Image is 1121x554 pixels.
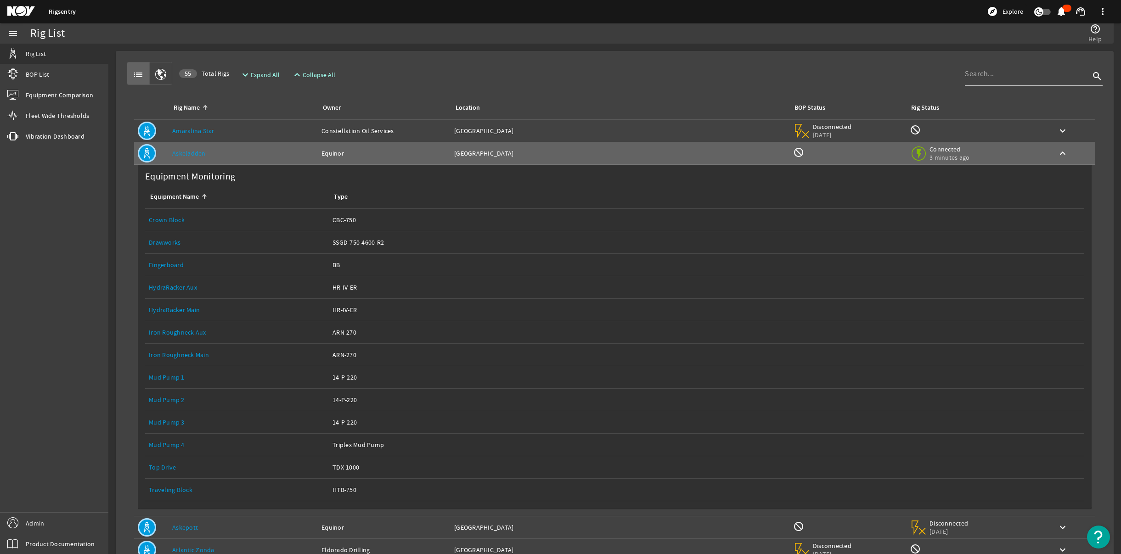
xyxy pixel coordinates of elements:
a: Traveling Block [149,479,325,501]
a: Mud Pump 2 [149,389,325,411]
div: [GEOGRAPHIC_DATA] [454,126,786,135]
a: Drawworks [149,238,180,246]
a: CBC-750 [332,209,1081,231]
span: [DATE] [929,527,969,536]
a: Mud Pump 3 [149,418,185,426]
span: Help [1088,34,1102,44]
a: 14-P-220 [332,411,1081,433]
a: Crown Block [149,209,325,231]
mat-icon: BOP Monitoring not available for this rig [793,521,804,532]
div: [GEOGRAPHIC_DATA] [454,523,786,532]
span: Vibration Dashboard [26,132,84,141]
div: Rig List [30,29,65,38]
a: Mud Pump 4 [149,441,185,449]
a: Fingerboard [149,254,325,276]
span: BOP List [26,70,49,79]
div: TDX-1000 [332,463,1081,472]
a: HydraRacker Aux [149,276,325,298]
div: [GEOGRAPHIC_DATA] [454,149,786,158]
mat-icon: expand_more [240,69,247,80]
i: search [1092,71,1103,82]
div: Owner [321,103,443,113]
span: Total Rigs [179,69,229,78]
span: Expand All [251,70,280,79]
div: Owner [323,103,341,113]
span: [DATE] [813,131,852,139]
a: Top Drive [149,456,325,478]
div: Rig Name [174,103,200,113]
mat-icon: keyboard_arrow_down [1057,522,1068,533]
span: Disconnected [813,123,852,131]
a: Rigsentry [49,7,76,16]
a: Mud Pump 1 [149,366,325,388]
div: Equinor [321,149,447,158]
div: Triplex Mud Pump [332,440,1081,449]
a: 14-P-220 [332,389,1081,411]
div: BB [332,260,1081,269]
a: HR-IV-ER [332,299,1081,321]
a: Fingerboard [149,261,184,269]
div: Location [454,103,782,113]
mat-icon: explore [987,6,998,17]
a: BB [332,254,1081,276]
span: Disconnected [813,542,852,550]
a: Askeladden [172,149,206,157]
a: Amaralina Star [172,127,214,135]
a: Iron Roughneck Main [149,351,209,359]
a: ARN-270 [332,344,1081,366]
div: 14-P-220 [332,395,1081,404]
button: Collapse All [288,67,339,83]
div: Rig Status [911,103,939,113]
a: Iron Roughneck Main [149,344,325,366]
span: Explore [1003,7,1023,16]
a: Mud Pump 4 [149,434,325,456]
a: Drawworks [149,231,325,253]
div: BOP Status [794,103,825,113]
a: ARN-270 [332,321,1081,343]
button: Explore [983,4,1027,19]
mat-icon: Rig Monitoring not available for this rig [910,124,921,135]
span: Fleet Wide Thresholds [26,111,89,120]
mat-icon: vibration [7,131,18,142]
mat-icon: support_agent [1075,6,1086,17]
a: HydraRacker Main [149,299,325,321]
a: Iron Roughneck Aux [149,328,206,336]
div: 55 [179,69,197,78]
a: Traveling Block [149,486,192,494]
a: Atlantic Zonda [172,546,214,554]
div: Equipment Name [149,192,321,202]
span: Equipment Comparison [26,90,93,100]
span: Product Documentation [26,539,95,548]
a: SSGD-750-4600-R2 [332,231,1081,253]
mat-icon: keyboard_arrow_up [1057,148,1068,159]
span: 3 minutes ago [929,153,969,162]
a: HTB-750 [332,479,1081,501]
a: Crown Block [149,216,185,224]
a: Top Drive [149,463,176,471]
div: Equipment Name [150,192,199,202]
a: Askepott [172,523,198,532]
a: HydraRacker Aux [149,283,197,291]
div: ARN-270 [332,350,1081,359]
mat-icon: menu [7,28,18,39]
a: 14-P-220 [332,366,1081,388]
mat-icon: keyboard_arrow_down [1057,125,1068,136]
div: 14-P-220 [332,373,1081,382]
a: Mud Pump 2 [149,396,185,404]
span: Rig List [26,49,46,58]
a: Mud Pump 1 [149,373,185,381]
div: SSGD-750-4600-R2 [332,238,1081,247]
a: TDX-1000 [332,456,1081,478]
span: Disconnected [929,519,969,527]
div: HR-IV-ER [332,283,1081,292]
button: more_vert [1092,0,1114,22]
mat-icon: BOP Monitoring not available for this rig [793,147,804,158]
span: Connected [929,145,969,153]
div: 14-P-220 [332,418,1081,427]
mat-icon: list [133,69,144,80]
button: Expand All [236,67,283,83]
div: Type [332,192,1077,202]
mat-icon: expand_less [292,69,299,80]
div: Equinor [321,523,447,532]
div: HTB-750 [332,485,1081,494]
